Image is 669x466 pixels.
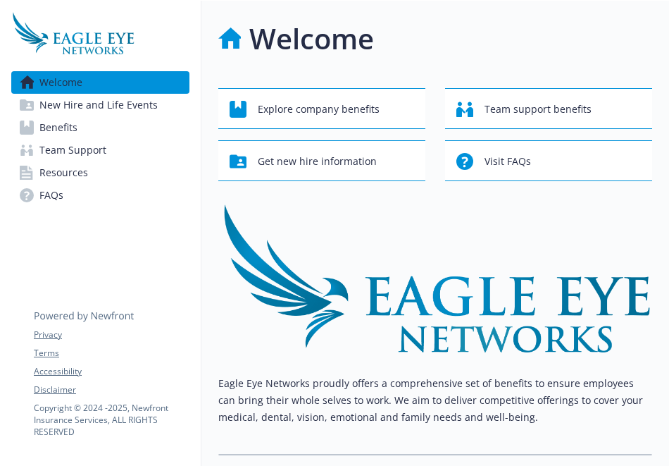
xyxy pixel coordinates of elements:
[218,204,652,352] img: overview page banner
[34,347,189,360] a: Terms
[39,71,82,94] span: Welcome
[34,365,189,378] a: Accessibility
[34,384,189,396] a: Disclaimer
[445,140,652,181] button: Visit FAQs
[39,116,77,139] span: Benefits
[11,116,189,139] a: Benefits
[11,184,189,207] a: FAQs
[11,71,189,94] a: Welcome
[484,148,531,175] span: Visit FAQs
[249,18,374,60] h1: Welcome
[34,329,189,341] a: Privacy
[39,161,88,184] span: Resources
[445,88,652,129] button: Team support benefits
[11,94,189,116] a: New Hire and Life Events
[34,402,189,438] p: Copyright © 2024 - 2025 , Newfront Insurance Services, ALL RIGHTS RESERVED
[11,139,189,161] a: Team Support
[258,96,380,123] span: Explore company benefits
[39,184,63,207] span: FAQs
[39,94,158,116] span: New Hire and Life Events
[258,148,377,175] span: Get new hire information
[11,161,189,184] a: Resources
[218,140,425,181] button: Get new hire information
[39,139,106,161] span: Team Support
[218,88,425,129] button: Explore company benefits
[218,375,652,426] p: Eagle Eye Networks proudly offers a comprehensive set of benefits to ensure employees can bring t...
[484,96,592,123] span: Team support benefits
